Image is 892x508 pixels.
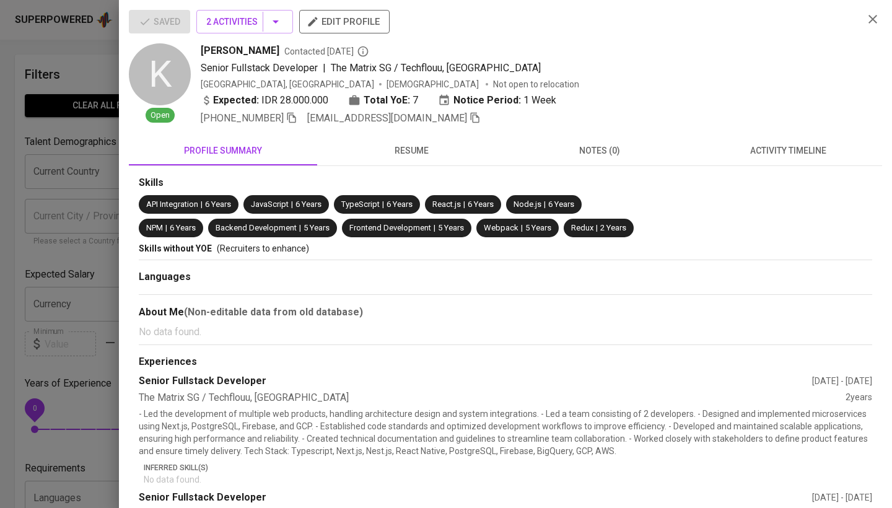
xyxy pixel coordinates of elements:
[139,243,212,253] span: Skills without YOE
[846,391,872,405] div: 2 years
[382,199,384,211] span: |
[304,223,330,232] span: 5 Years
[139,355,872,369] div: Experiences
[364,93,410,108] b: Total YoE:
[434,222,435,234] span: |
[323,61,326,76] span: |
[146,199,198,209] span: API Integration
[201,62,318,74] span: Senior Fullstack Developer
[571,223,593,232] span: Redux
[144,473,872,486] p: No data found.
[325,143,498,159] span: resume
[291,199,293,211] span: |
[812,375,872,387] div: [DATE] - [DATE]
[309,14,380,30] span: edit profile
[139,374,812,388] div: Senior Fullstack Developer
[213,93,259,108] b: Expected:
[438,93,556,108] div: 1 Week
[139,305,872,320] div: About Me
[438,223,464,232] span: 5 Years
[299,16,390,26] a: edit profile
[139,270,872,284] div: Languages
[201,43,279,58] span: [PERSON_NAME]
[493,78,579,90] p: Not open to relocation
[139,491,812,505] div: Senior Fullstack Developer
[139,325,872,339] p: No data found.
[484,223,518,232] span: Webpack
[217,243,309,253] span: (Recruiters to enhance)
[387,78,481,90] span: [DEMOGRAPHIC_DATA]
[201,93,328,108] div: IDR 28.000.000
[514,199,541,209] span: Node.js
[251,199,289,209] span: JavaScript
[513,143,686,159] span: notes (0)
[525,223,551,232] span: 5 Years
[463,199,465,211] span: |
[201,199,203,211] span: |
[596,222,598,234] span: |
[357,45,369,58] svg: By Batam recruiter
[206,14,283,30] span: 2 Activities
[413,93,418,108] span: 7
[184,306,363,318] b: (Non-editable data from old database)
[139,176,872,190] div: Skills
[146,223,163,232] span: NPM
[387,199,413,209] span: 6 Years
[170,223,196,232] span: 6 Years
[146,110,175,121] span: Open
[136,143,310,159] span: profile summary
[307,112,467,124] span: [EMAIL_ADDRESS][DOMAIN_NAME]
[129,43,191,105] div: K
[349,223,431,232] span: Frontend Development
[701,143,875,159] span: activity timeline
[165,222,167,234] span: |
[201,112,284,124] span: [PHONE_NUMBER]
[299,222,301,234] span: |
[201,78,374,90] div: [GEOGRAPHIC_DATA], [GEOGRAPHIC_DATA]
[812,491,872,504] div: [DATE] - [DATE]
[205,199,231,209] span: 6 Years
[139,408,872,457] p: - Led the development of multiple web products, handling architecture design and system integrati...
[216,223,297,232] span: Backend Development
[453,93,521,108] b: Notice Period:
[600,223,626,232] span: 2 Years
[299,10,390,33] button: edit profile
[548,199,574,209] span: 6 Years
[295,199,321,209] span: 6 Years
[468,199,494,209] span: 6 Years
[331,62,541,74] span: The Matrix SG / Techflouu, [GEOGRAPHIC_DATA]
[284,45,369,58] span: Contacted [DATE]
[544,199,546,211] span: |
[196,10,293,33] button: 2 Activities
[341,199,380,209] span: TypeScript
[432,199,461,209] span: React.js
[144,462,872,473] p: Inferred Skill(s)
[139,391,846,405] div: The Matrix SG / Techflouu, [GEOGRAPHIC_DATA]
[521,222,523,234] span: |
